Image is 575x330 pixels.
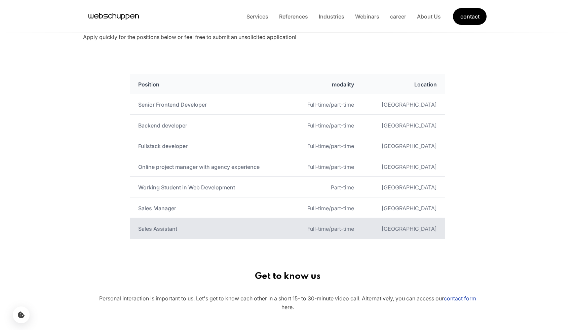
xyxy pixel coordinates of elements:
[382,205,437,211] font: [GEOGRAPHIC_DATA]
[281,304,293,310] font: here
[13,306,30,323] button: Open cookie settings
[453,8,487,25] a: Get Started
[331,184,354,191] font: Part-time
[138,163,260,170] font: Online project manager with agency experience
[138,122,187,129] font: Backend developer
[382,184,437,191] font: [GEOGRAPHIC_DATA]
[350,13,385,20] a: Webinars
[319,13,344,20] font: Industries
[307,225,354,232] font: Full-time/part-time
[307,101,354,108] font: Full-time/part-time
[279,13,308,20] font: References
[390,13,406,20] font: career
[412,13,446,20] a: About Us
[255,272,320,281] font: Get to know us
[138,205,176,211] font: Sales Manager
[382,163,437,170] font: [GEOGRAPHIC_DATA]
[382,143,437,149] font: [GEOGRAPHIC_DATA]
[417,13,441,20] font: About Us
[444,295,476,302] a: contact form
[307,163,354,170] font: Full-time/part-time
[414,81,437,87] font: Location
[382,122,437,129] font: [GEOGRAPHIC_DATA]
[332,81,354,87] font: modality
[88,11,139,22] a: Visit main page
[382,225,437,232] font: [GEOGRAPHIC_DATA]
[307,205,354,211] font: Full-time/part-time
[99,295,444,302] font: Personal interaction is important to us. Let's get to know each other in a short 15- to 30-minute...
[274,13,313,20] a: References
[385,13,412,20] a: career
[138,225,177,232] font: Sales Assistant
[83,34,296,40] font: Apply quickly for the positions below or feel free to submit an unsolicited application!
[355,13,379,20] font: Webinars
[307,143,354,149] font: Full-time/part-time
[138,81,159,87] font: Position
[246,13,268,20] font: Services
[138,101,207,108] font: Senior Frontend Developer
[241,13,274,20] a: Services
[138,184,235,191] font: Working Student in Web Development
[313,13,350,20] a: Industries
[293,304,294,310] font: .
[138,143,188,149] font: Fullstack developer
[460,13,480,20] font: contact
[382,101,437,108] font: [GEOGRAPHIC_DATA]
[307,122,354,129] font: Full-time/part-time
